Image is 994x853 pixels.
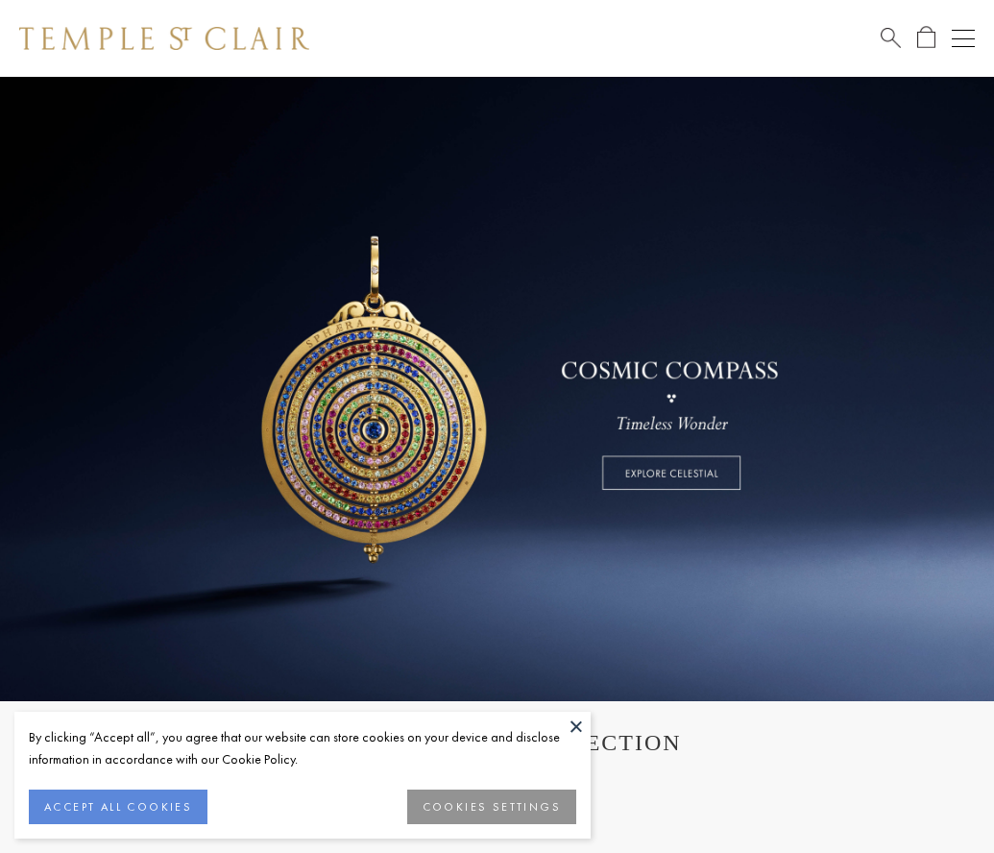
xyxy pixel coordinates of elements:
button: COOKIES SETTINGS [407,790,576,824]
a: Search [881,26,901,50]
div: By clicking “Accept all”, you agree that our website can store cookies on your device and disclos... [29,726,576,770]
button: ACCEPT ALL COOKIES [29,790,207,824]
img: Temple St. Clair [19,27,309,50]
a: Open Shopping Bag [917,26,935,50]
button: Open navigation [952,27,975,50]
